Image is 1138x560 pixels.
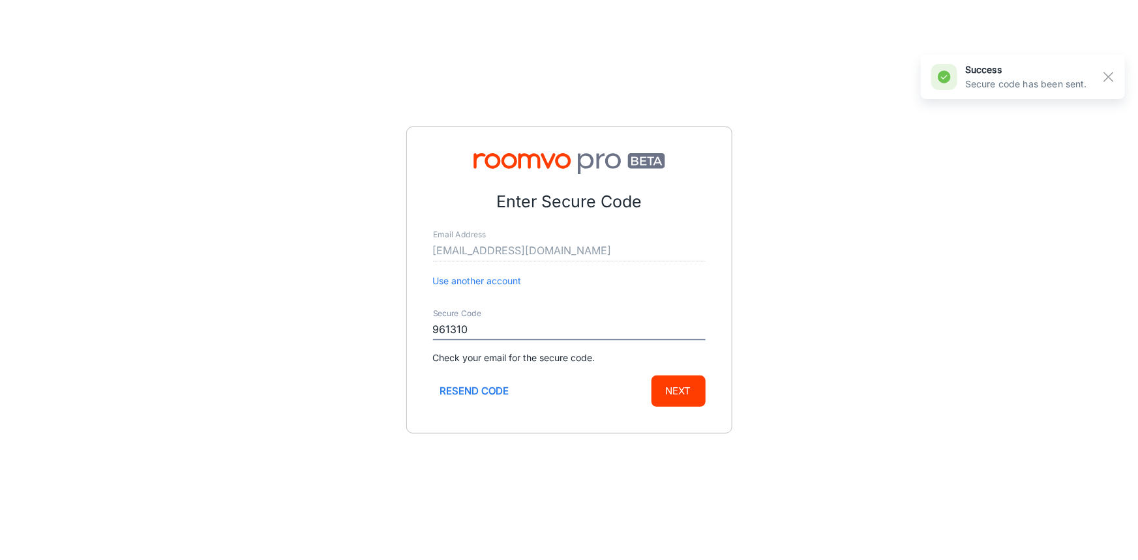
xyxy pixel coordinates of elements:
[433,190,706,214] p: Enter Secure Code
[433,319,706,340] input: Enter secure code
[433,376,517,407] button: Resend code
[965,63,1087,77] h6: success
[433,308,481,319] label: Secure Code
[433,274,522,288] button: Use another account
[651,376,706,407] button: Next
[965,77,1087,91] p: Secure code has been sent.
[433,153,706,174] img: Roomvo PRO Beta
[433,241,706,261] input: myname@example.com
[433,351,706,365] p: Check your email for the secure code.
[433,229,486,241] label: Email Address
